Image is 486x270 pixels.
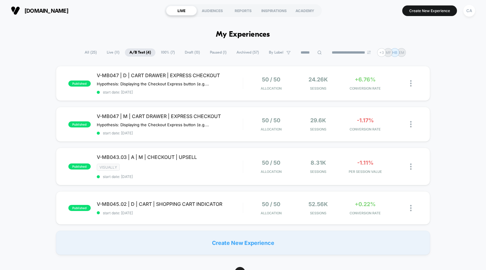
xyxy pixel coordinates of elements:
span: V-MB047 | M | CART DRAWER | EXPRESS CHECKOUT [97,113,243,119]
div: + 3 [377,48,386,57]
span: V-MB045.02 | D | CART | SHOPPING CART INDICATOR [97,201,243,207]
img: close [410,205,412,211]
span: V-MB043.03 | A | M | CHECKOUT | UPSELL [97,154,243,160]
span: Paused ( 1 ) [205,48,231,57]
span: 24.26k [308,76,328,83]
span: PER SESSION VALUE [343,170,387,174]
span: Sessions [296,86,340,91]
span: Sessions [296,211,340,215]
span: start date: [DATE] [97,211,243,215]
span: -1.17% [357,117,374,123]
span: 50 / 50 [262,201,280,207]
span: Allocation [261,86,282,91]
span: 50 / 50 [262,117,280,123]
button: [DOMAIN_NAME] [9,6,70,15]
span: 100% ( 7 ) [156,48,179,57]
span: published [68,81,91,87]
div: Create New Experience [56,231,430,255]
span: published [68,163,91,170]
div: AUDIENCES [197,6,228,15]
span: 52.56k [308,201,328,207]
img: close [410,121,412,127]
span: 8.31k [311,160,326,166]
span: Sessions [296,170,340,174]
div: INSPIRATIONS [259,6,289,15]
span: VISUALLY [97,164,120,171]
img: Visually logo [11,6,20,15]
div: ACADEMY [289,6,320,15]
p: MF [386,50,391,55]
img: end [367,51,371,54]
span: CONVERSION RATE [343,211,387,215]
span: Allocation [261,127,282,131]
span: start date: [DATE] [97,131,243,135]
button: Create New Experience [402,5,457,16]
div: CA [463,5,475,17]
span: 29.6k [310,117,326,123]
span: CONVERSION RATE [343,86,387,91]
span: CONVERSION RATE [343,127,387,131]
span: [DOMAIN_NAME] [24,8,68,14]
span: 50 / 50 [262,160,280,166]
span: published [68,121,91,127]
span: V-MB047 | D | CART DRAWER | EXPRESS CHECKOUT [97,72,243,78]
span: Hypothesis: Displaying the Checkout Express button (e.g., Shop Pay, Apple Pay) in the cart drawer... [97,81,209,86]
span: Hypothesis: Displaying the Checkout Express button (e.g., Shop Pay, Apple Pay) in the cart drawer... [97,122,209,127]
span: +0.22% [355,201,376,207]
span: 50 / 50 [262,76,280,83]
span: Allocation [261,170,282,174]
span: start date: [DATE] [97,174,243,179]
span: By Label [269,50,283,55]
span: published [68,205,91,211]
span: Live ( 11 ) [102,48,124,57]
h1: My Experiences [216,30,270,39]
span: Archived ( 57 ) [232,48,263,57]
span: Draft ( 13 ) [180,48,204,57]
span: A/B Test ( 4 ) [125,48,155,57]
p: EM [399,50,404,55]
div: REPORTS [228,6,259,15]
img: close [410,163,412,170]
button: CA [462,5,477,17]
p: HB [392,50,397,55]
img: close [410,80,412,87]
span: All ( 25 ) [80,48,101,57]
span: Allocation [261,211,282,215]
span: Sessions [296,127,340,131]
span: -1.11% [357,160,373,166]
div: LIVE [166,6,197,15]
span: +6.76% [355,76,376,83]
span: start date: [DATE] [97,90,243,94]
